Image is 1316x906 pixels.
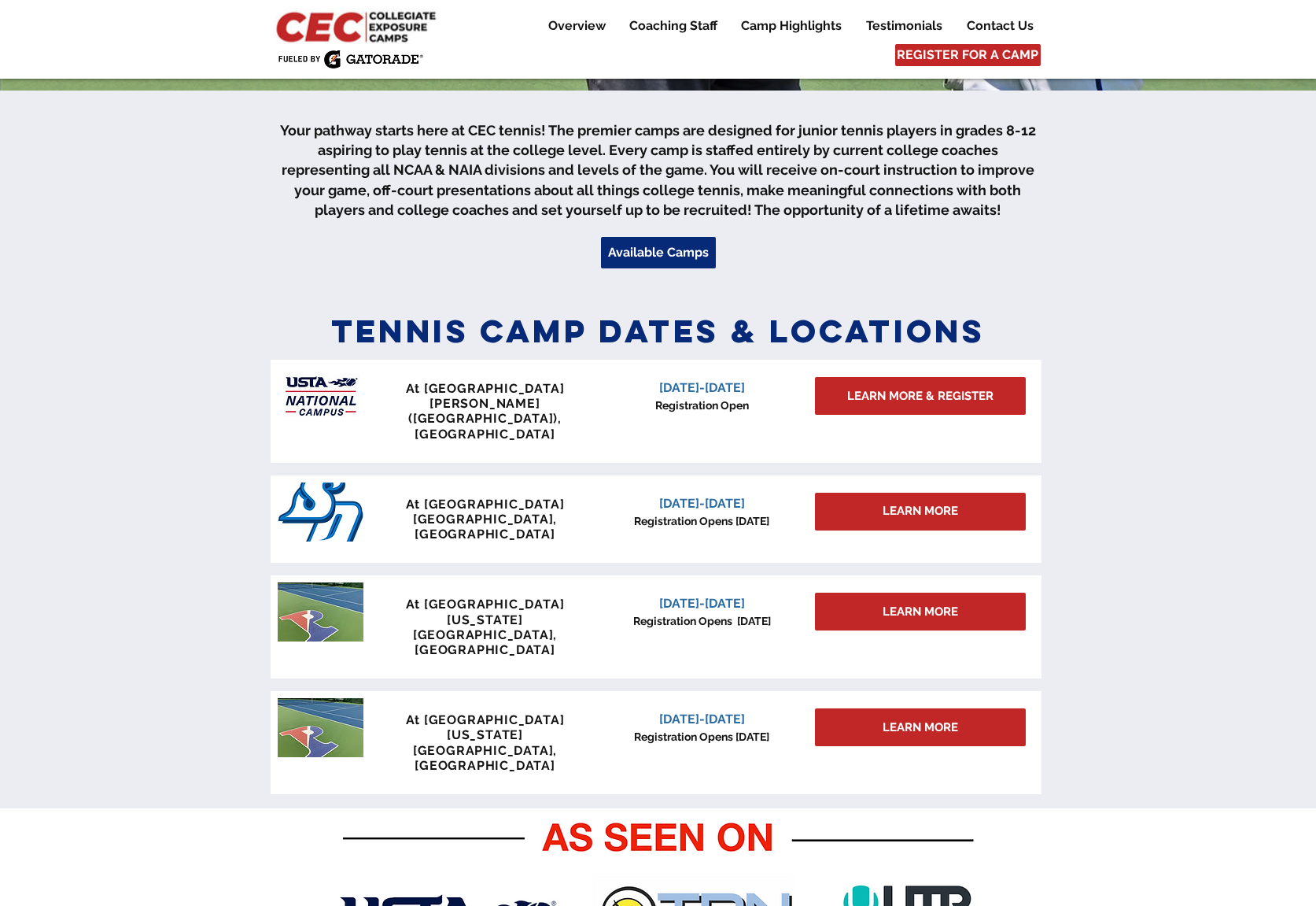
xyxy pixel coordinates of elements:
[601,237,716,268] a: Available Camps
[815,377,1026,415] a: LEARN MORE & REGISTER
[815,708,1026,746] a: LEARN MORE
[278,483,363,542] img: San_Diego_Toreros_logo.png
[655,399,749,412] span: Registration Open
[536,17,617,35] a: Overview
[608,244,709,261] span: Available Camps
[413,512,557,542] span: [GEOGRAPHIC_DATA], [GEOGRAPHIC_DATA]
[278,582,363,642] img: penn tennis courts with logo.jpeg
[617,17,728,35] a: Coaching Staff
[406,597,565,627] span: At [GEOGRAPHIC_DATA][US_STATE]
[659,712,745,727] span: [DATE]-[DATE]
[883,719,958,736] span: LEARN MORE
[525,17,1045,35] nav: Site
[406,497,565,512] span: At [GEOGRAPHIC_DATA]
[408,396,562,441] span: [PERSON_NAME] ([GEOGRAPHIC_DATA]), [GEOGRAPHIC_DATA]
[815,593,1026,631] a: LEARN MORE
[280,122,1036,218] span: Your pathway starts here at CEC tennis! The premier camps are designed for junior tennis players ...
[659,380,745,395] span: [DATE]-[DATE]
[959,17,1041,35] p: Contact Us
[883,604,958,620] span: LEARN MORE
[883,503,958,520] span: LEARN MORE
[955,17,1045,35] a: Contact Us
[659,596,745,611] span: [DATE]-[DATE]
[659,496,745,511] span: [DATE]-[DATE]
[858,17,950,35] p: Testimonials
[634,515,769,527] span: Registration Opens [DATE]
[633,615,771,627] span: Registration Opens [DATE]
[815,493,1026,531] div: LEARN MORE
[273,8,443,44] img: CEC Logo Primary_edited.jpg
[540,17,614,35] p: Overview
[729,17,853,35] a: Camp Highlights
[847,388,993,405] span: LEARN MORE & REGISTER
[733,17,850,35] p: Camp Highlights
[897,46,1038,64] span: REGISTER FOR A CAMP
[406,381,565,396] span: At [GEOGRAPHIC_DATA]
[854,17,954,35] a: Testimonials
[895,44,1041,66] a: REGISTER FOR A CAMP
[278,698,363,757] img: penn tennis courts with logo.jpeg
[406,712,565,742] span: At [GEOGRAPHIC_DATA][US_STATE]
[621,17,725,35] p: Coaching Staff
[278,50,423,68] img: Fueled by Gatorade.png
[413,627,557,657] span: [GEOGRAPHIC_DATA], [GEOGRAPHIC_DATA]
[278,367,363,426] img: USTA Campus image_edited.jpg
[413,743,557,773] span: [GEOGRAPHIC_DATA], [GEOGRAPHIC_DATA]
[634,730,769,743] span: Registration Opens [DATE]
[331,311,986,351] span: Tennis Camp Dates & Locations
